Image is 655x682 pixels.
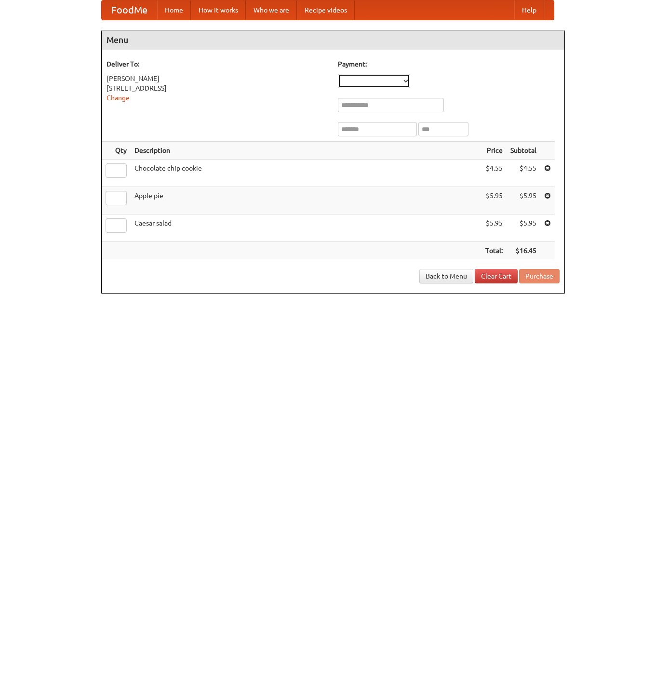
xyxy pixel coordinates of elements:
a: Help [514,0,544,20]
td: $4.55 [481,160,507,187]
a: FoodMe [102,0,157,20]
a: Who we are [246,0,297,20]
td: $5.95 [507,187,540,214]
h5: Payment: [338,59,560,69]
a: Home [157,0,191,20]
th: Price [481,142,507,160]
h4: Menu [102,30,564,50]
td: $4.55 [507,160,540,187]
a: Change [107,94,130,102]
a: How it works [191,0,246,20]
td: $5.95 [507,214,540,242]
th: Qty [102,142,131,160]
a: Clear Cart [475,269,518,283]
td: Chocolate chip cookie [131,160,481,187]
th: Description [131,142,481,160]
button: Purchase [519,269,560,283]
th: $16.45 [507,242,540,260]
td: $5.95 [481,214,507,242]
td: $5.95 [481,187,507,214]
th: Subtotal [507,142,540,160]
h5: Deliver To: [107,59,328,69]
th: Total: [481,242,507,260]
td: Caesar salad [131,214,481,242]
div: [PERSON_NAME] [107,74,328,83]
a: Recipe videos [297,0,355,20]
div: [STREET_ADDRESS] [107,83,328,93]
td: Apple pie [131,187,481,214]
a: Back to Menu [419,269,473,283]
